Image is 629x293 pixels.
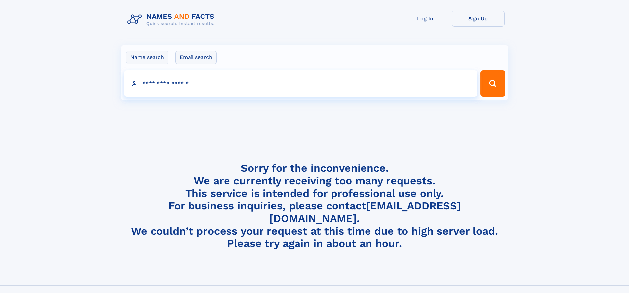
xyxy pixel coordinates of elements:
[125,11,220,28] img: Logo Names and Facts
[399,11,452,27] a: Log In
[175,51,217,64] label: Email search
[480,70,505,97] button: Search Button
[269,200,461,225] a: [EMAIL_ADDRESS][DOMAIN_NAME]
[125,162,505,250] h4: Sorry for the inconvenience. We are currently receiving too many requests. This service is intend...
[452,11,505,27] a: Sign Up
[124,70,478,97] input: search input
[126,51,168,64] label: Name search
